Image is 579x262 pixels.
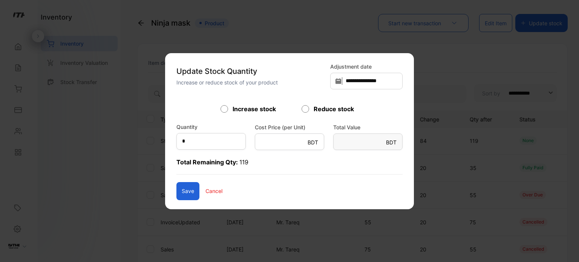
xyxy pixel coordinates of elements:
[386,138,397,146] p: BDT
[233,104,276,113] label: Increase stock
[333,123,403,131] label: Total Value
[205,187,222,195] p: Cancel
[239,158,248,166] span: 119
[176,123,198,131] label: Quantity
[314,104,354,113] label: Reduce stock
[308,138,318,146] p: BDT
[176,66,326,77] p: Update Stock Quantity
[176,78,326,86] p: Increase or reduce stock of your product
[255,123,324,131] label: Cost Price (per Unit)
[176,182,199,200] button: Save
[176,158,403,175] p: Total Remaining Qty:
[330,63,403,70] label: Adjustment date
